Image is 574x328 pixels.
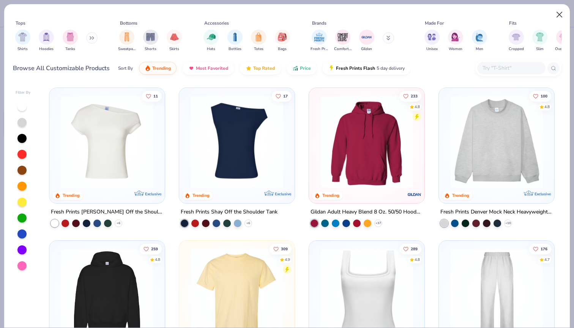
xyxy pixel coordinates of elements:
[334,46,352,52] span: Comfort Colors
[541,247,547,251] span: 176
[509,20,517,27] div: Fits
[278,46,287,52] span: Bags
[66,33,74,41] img: Tanks Image
[18,33,27,41] img: Shirts Image
[118,30,136,52] div: filter for Sweatpants
[337,31,348,43] img: Comfort Colors Image
[240,62,281,75] button: Top Rated
[229,46,241,52] span: Bottles
[203,30,219,52] div: filter for Hats
[424,30,440,52] div: filter for Unisex
[311,30,328,52] button: filter button
[427,33,436,41] img: Unisex Image
[181,207,278,217] div: Fresh Prints Shay Off the Shoulder Tank
[246,65,252,71] img: TopRated.gif
[207,33,216,41] img: Hats Image
[251,30,266,52] div: filter for Totes
[188,65,194,71] img: most_fav.gif
[311,207,423,217] div: Gildan Adult Heavy Blend 8 Oz. 50/50 Hooded Sweatshirt
[424,30,440,52] button: filter button
[544,104,550,110] div: 4.8
[448,30,463,52] button: filter button
[375,221,381,226] span: + 37
[142,91,162,101] button: Like
[509,30,524,52] div: filter for Cropped
[272,91,292,101] button: Like
[139,62,177,75] button: Trending
[196,65,228,71] span: Most Favorited
[65,46,75,52] span: Tanks
[117,221,120,226] span: + 6
[118,30,136,52] button: filter button
[275,191,291,196] span: Exclusive
[311,30,328,52] div: filter for Fresh Prints
[281,247,288,251] span: 309
[411,94,418,98] span: 233
[536,46,544,52] span: Slim
[399,91,421,101] button: Like
[426,46,438,52] span: Unisex
[555,30,572,52] div: filter for Oversized
[505,221,511,226] span: + 10
[476,46,483,52] span: Men
[42,33,50,41] img: Hoodies Image
[314,31,325,43] img: Fresh Prints Image
[151,247,158,251] span: 259
[509,46,524,52] span: Cropped
[278,33,286,41] img: Bags Image
[425,20,444,27] div: Made For
[15,30,30,52] div: filter for Shirts
[285,257,290,262] div: 4.9
[227,30,243,52] div: filter for Bottles
[377,64,405,73] span: 5 day delivery
[155,257,161,262] div: 4.8
[415,257,420,262] div: 4.8
[16,20,25,27] div: Tops
[246,221,250,226] span: + 6
[15,30,30,52] button: filter button
[146,33,155,41] img: Shorts Image
[143,30,158,52] button: filter button
[283,94,288,98] span: 17
[227,30,243,52] button: filter button
[152,65,171,71] span: Trending
[440,207,553,217] div: Fresh Prints Denver Mock Neck Heavyweight Sweatshirt
[449,46,462,52] span: Women
[416,96,517,188] img: a164e800-7022-4571-a324-30c76f641635
[328,65,334,71] img: flash.gif
[270,243,292,254] button: Like
[300,65,311,71] span: Price
[529,91,551,101] button: Like
[451,33,460,41] img: Women Image
[323,62,410,75] button: Fresh Prints Flash5 day delivery
[361,31,372,43] img: Gildan Image
[17,46,28,52] span: Shirts
[16,90,31,96] div: Filter By
[552,8,567,22] button: Close
[275,30,290,52] button: filter button
[63,30,78,52] button: filter button
[170,33,179,41] img: Skirts Image
[446,96,547,188] img: f5d85501-0dbb-4ee4-b115-c08fa3845d83
[51,207,163,217] div: Fresh Prints [PERSON_NAME] Off the Shoulder Top
[207,46,215,52] span: Hats
[334,30,352,52] div: filter for Comfort Colors
[482,64,540,72] input: Try "T-Shirt"
[39,30,54,52] div: filter for Hoodies
[118,65,133,72] div: Sort By
[169,46,179,52] span: Skirts
[39,30,54,52] button: filter button
[287,62,317,75] button: Price
[120,20,137,27] div: Bottoms
[154,94,158,98] span: 11
[254,33,263,41] img: Totes Image
[140,243,162,254] button: Like
[317,96,417,188] img: 01756b78-01f6-4cc6-8d8a-3c30c1a0c8ac
[336,65,375,71] span: Fresh Prints Flash
[143,30,158,52] div: filter for Shorts
[183,62,234,75] button: Most Favorited
[231,33,239,41] img: Bottles Image
[118,46,136,52] span: Sweatpants
[13,64,110,73] div: Browse All Customizable Products
[39,46,54,52] span: Hoodies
